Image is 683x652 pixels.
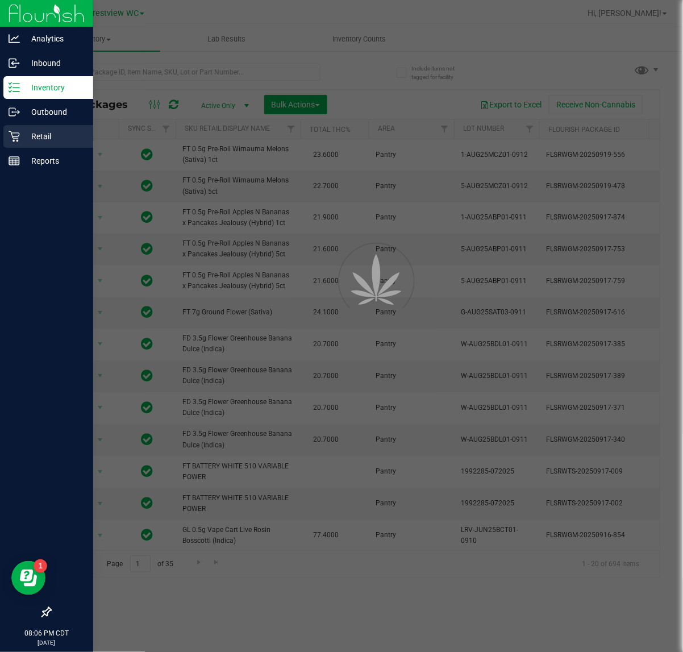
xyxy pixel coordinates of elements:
inline-svg: Inbound [9,57,20,69]
inline-svg: Analytics [9,33,20,44]
p: Retail [20,130,88,143]
inline-svg: Retail [9,131,20,142]
p: 08:06 PM CDT [5,628,88,638]
p: Inbound [20,56,88,70]
inline-svg: Outbound [9,106,20,118]
iframe: Resource center [11,561,45,595]
p: Reports [20,154,88,168]
iframe: Resource center unread badge [34,559,47,573]
p: [DATE] [5,638,88,647]
p: Outbound [20,105,88,119]
p: Inventory [20,81,88,94]
inline-svg: Reports [9,155,20,167]
inline-svg: Inventory [9,82,20,93]
p: Analytics [20,32,88,45]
